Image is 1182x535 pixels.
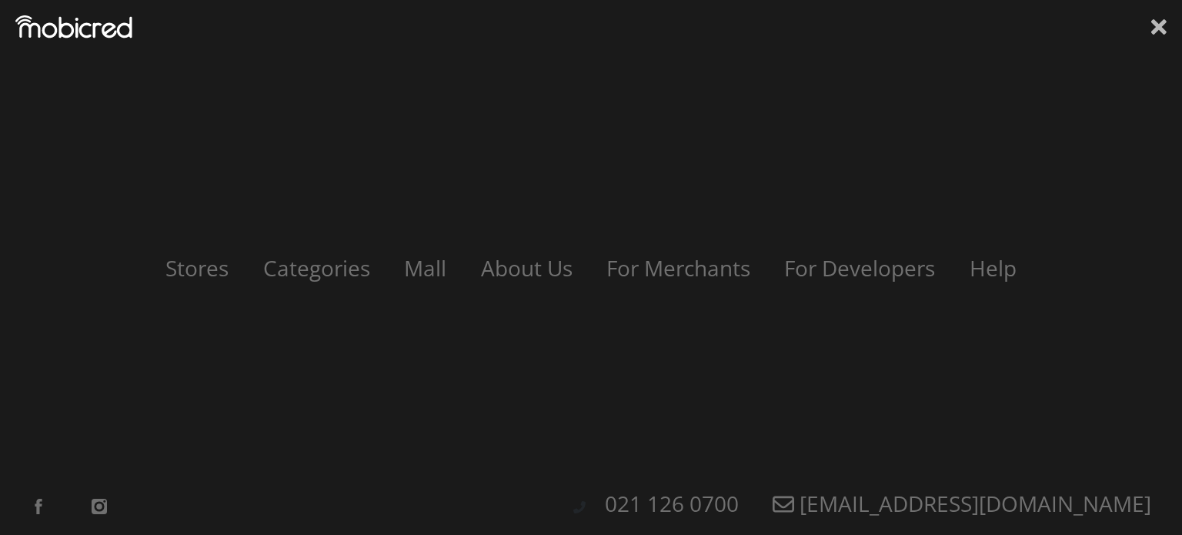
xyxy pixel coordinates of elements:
[591,253,766,283] a: For Merchants
[466,253,588,283] a: About Us
[954,253,1032,283] a: Help
[150,253,244,283] a: Stores
[389,253,462,283] a: Mall
[589,489,754,518] a: 021 126 0700
[248,253,386,283] a: Categories
[15,15,132,38] img: Mobicred
[757,489,1167,518] a: [EMAIL_ADDRESS][DOMAIN_NAME]
[769,253,950,283] a: For Developers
